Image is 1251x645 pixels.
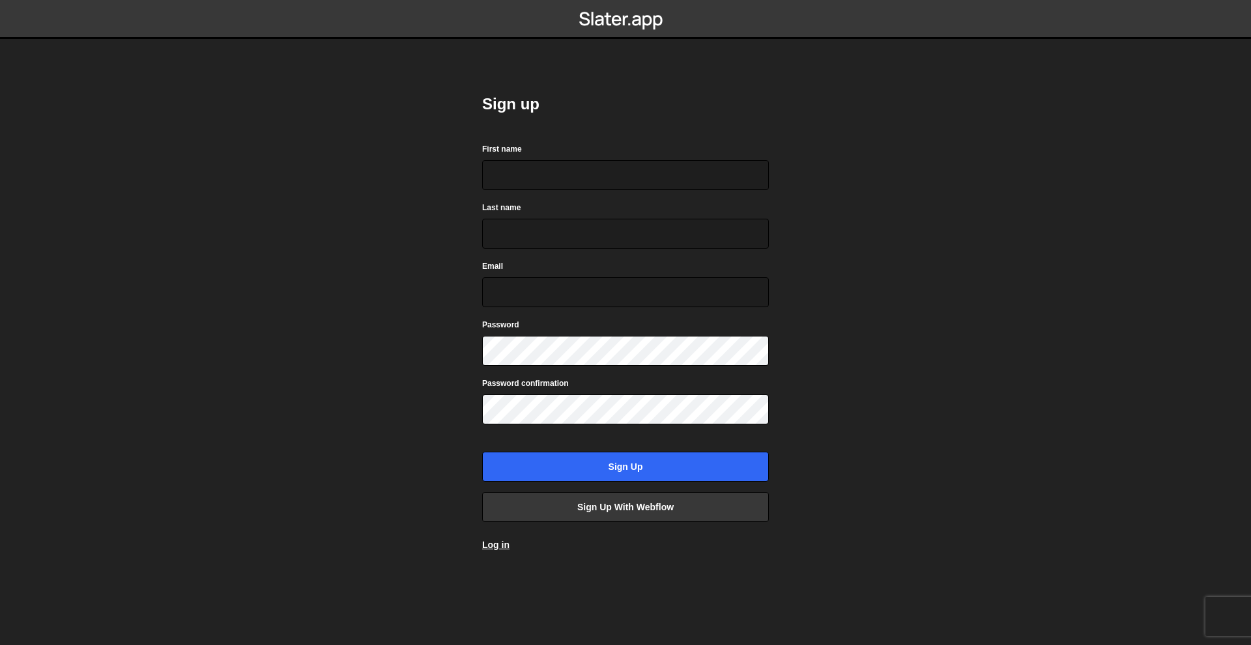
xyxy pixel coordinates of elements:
[482,94,769,115] h2: Sign up
[482,143,522,156] label: First name
[482,540,510,550] a: Log in
[482,201,521,214] label: Last name
[482,377,569,390] label: Password confirmation
[482,318,519,331] label: Password
[482,492,769,522] a: Sign up with Webflow
[482,452,769,482] input: Sign up
[482,260,503,273] label: Email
